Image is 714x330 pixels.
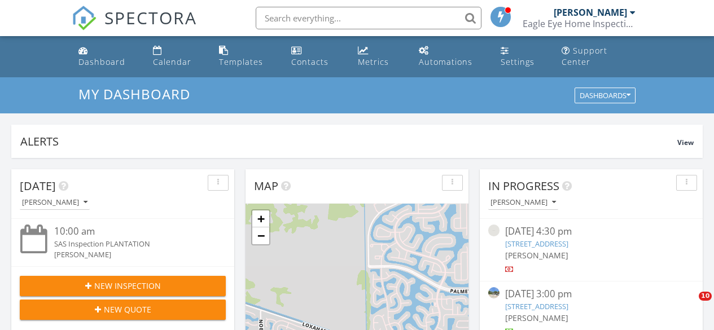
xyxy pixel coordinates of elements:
div: Dashboards [580,92,630,100]
div: [PERSON_NAME] [490,199,556,206]
span: View [677,138,694,147]
img: streetview [488,225,500,236]
img: streetview [488,287,500,298]
a: Automations (Basic) [414,41,487,73]
iframe: Intercom live chat [676,292,703,319]
div: [PERSON_NAME] [22,199,87,206]
a: Support Center [557,41,640,73]
span: In Progress [488,178,559,193]
a: [STREET_ADDRESS] [505,301,568,311]
span: SPECTORA [104,6,197,29]
div: Settings [501,56,535,67]
div: Eagle Eye Home Inspections [523,18,636,29]
a: Metrics [353,41,405,73]
div: [PERSON_NAME] [54,249,209,260]
div: SAS Inspection PLANTATION [54,239,209,249]
a: Settings [496,41,548,73]
button: [PERSON_NAME] [20,195,90,210]
div: Contacts [291,56,328,67]
button: Dashboards [575,88,636,104]
span: My Dashboard [78,85,190,103]
a: SPECTORA [72,15,197,39]
input: Search everything... [256,7,481,29]
span: [DATE] [20,178,56,193]
div: Templates [219,56,263,67]
span: New Quote [104,303,151,315]
button: New Quote [20,300,226,320]
a: Calendar [148,41,205,73]
div: Metrics [358,56,389,67]
button: New Inspection [20,276,226,296]
div: [DATE] 4:30 pm [505,225,677,239]
span: New Inspection [94,280,161,292]
span: [PERSON_NAME] [505,313,568,323]
div: 10:00 am [54,225,209,239]
div: Alerts [20,134,677,149]
a: Templates [214,41,278,73]
div: Calendar [153,56,191,67]
a: Zoom out [252,227,269,244]
a: Dashboard [74,41,140,73]
span: 10 [699,292,712,301]
div: Automations [419,56,472,67]
img: The Best Home Inspection Software - Spectora [72,6,97,30]
button: [PERSON_NAME] [488,195,558,210]
span: [PERSON_NAME] [505,250,568,261]
a: [DATE] 4:30 pm [STREET_ADDRESS] [PERSON_NAME] [488,225,694,275]
a: Zoom in [252,210,269,227]
span: Map [254,178,278,193]
div: Support Center [562,45,607,67]
div: [PERSON_NAME] [554,7,627,18]
a: Contacts [287,41,344,73]
div: [DATE] 3:00 pm [505,287,677,301]
a: [STREET_ADDRESS] [505,239,568,249]
div: Dashboard [78,56,125,67]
